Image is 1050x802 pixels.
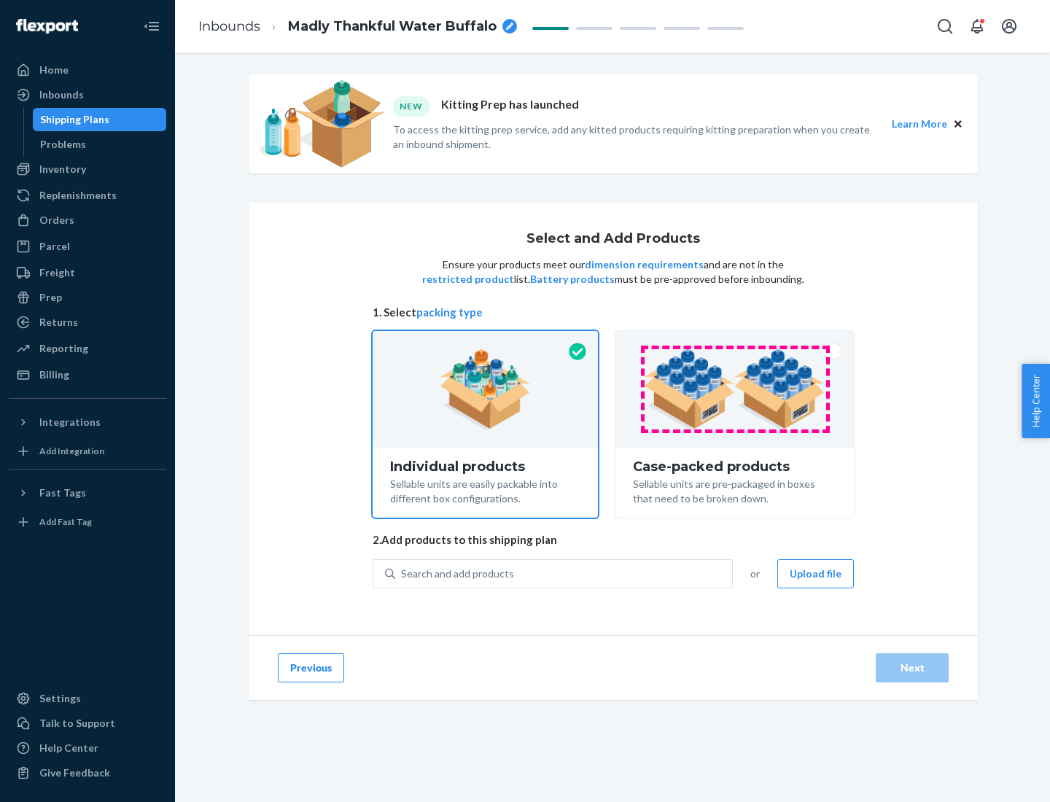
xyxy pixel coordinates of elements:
button: Previous [278,653,344,682]
div: Search and add products [401,567,514,581]
a: Home [9,58,166,82]
div: Fast Tags [39,486,86,500]
a: Add Fast Tag [9,510,166,534]
span: 2. Add products to this shipping plan [373,532,854,548]
a: Shipping Plans [33,108,167,131]
div: Freight [39,265,75,280]
div: Parcel [39,239,70,254]
button: Open account menu [995,12,1024,41]
div: Billing [39,367,69,382]
div: Home [39,63,69,77]
a: Talk to Support [9,712,166,735]
button: Give Feedback [9,761,166,785]
button: Next [876,653,949,682]
div: Add Integration [39,445,104,457]
div: Individual products [390,459,580,474]
a: Freight [9,261,166,284]
a: Problems [33,133,167,156]
a: Prep [9,286,166,309]
div: Shipping Plans [40,112,109,127]
div: Next [888,661,936,675]
img: case-pack.59cecea509d18c883b923b81aeac6d0b.png [644,349,825,429]
div: Reporting [39,341,88,356]
button: Open notifications [962,12,992,41]
div: Give Feedback [39,766,110,780]
button: dimension requirements [585,257,704,272]
a: Help Center [9,736,166,760]
button: Integrations [9,410,166,434]
a: Replenishments [9,184,166,207]
div: Orders [39,213,74,227]
a: Orders [9,209,166,232]
div: Prep [39,290,62,305]
div: Sellable units are easily packable into different box configurations. [390,474,580,506]
button: Open Search Box [930,12,960,41]
div: Settings [39,691,81,706]
span: or [750,567,760,581]
div: Replenishments [39,188,117,203]
div: Case-packed products [633,459,836,474]
div: Inventory [39,162,86,176]
h1: Select and Add Products [526,232,700,246]
button: Learn More [892,116,947,132]
ol: breadcrumbs [187,5,529,48]
button: Help Center [1022,364,1050,438]
div: Inbounds [39,87,84,102]
a: Returns [9,311,166,334]
button: restricted product [422,272,514,287]
a: Inbounds [198,18,260,34]
div: Integrations [39,415,101,429]
span: Madly Thankful Water Buffalo [288,17,497,36]
a: Add Integration [9,440,166,463]
p: Kitting Prep has launched [441,96,579,116]
button: packing type [416,305,483,320]
a: Settings [9,687,166,710]
div: Talk to Support [39,716,115,731]
a: Reporting [9,337,166,360]
div: NEW [393,96,429,116]
button: Battery products [530,272,615,287]
button: Close Navigation [137,12,166,41]
img: individual-pack.facf35554cb0f1810c75b2bd6df2d64e.png [440,349,531,429]
a: Inbounds [9,83,166,106]
span: 1. Select [373,305,854,320]
div: Help Center [39,741,98,755]
div: Problems [40,137,86,152]
button: Fast Tags [9,481,166,505]
div: Sellable units are pre-packaged in boxes that need to be broken down. [633,474,836,506]
div: Add Fast Tag [39,515,92,528]
p: Ensure your products meet our and are not in the list. must be pre-approved before inbounding. [421,257,806,287]
button: Close [950,116,966,132]
a: Billing [9,363,166,386]
button: Upload file [777,559,854,588]
div: Returns [39,315,78,330]
img: Flexport logo [16,19,78,34]
p: To access the kitting prep service, add any kitted products requiring kitting preparation when yo... [393,122,879,152]
a: Inventory [9,157,166,181]
a: Parcel [9,235,166,258]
